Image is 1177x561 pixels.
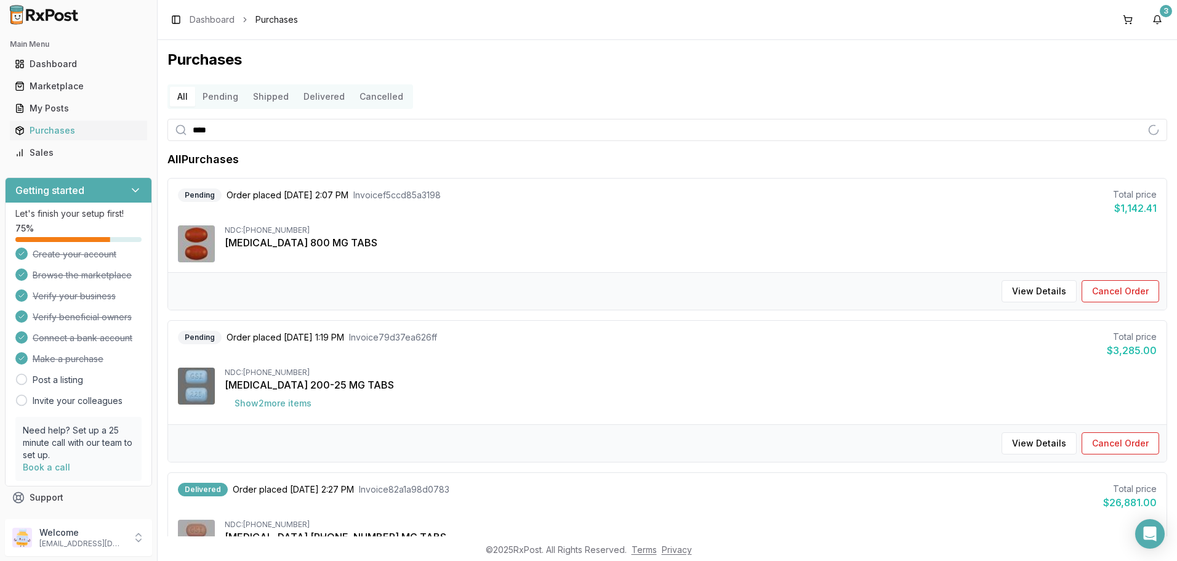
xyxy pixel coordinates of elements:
div: [MEDICAL_DATA] 200-25 MG TABS [225,377,1157,392]
a: Post a listing [33,374,83,386]
button: Sales [5,143,152,163]
div: My Posts [15,102,142,115]
div: [MEDICAL_DATA] 800 MG TABS [225,235,1157,250]
span: Make a purchase [33,353,103,365]
img: Prezista 800 MG TABS [178,225,215,262]
a: Dashboard [190,14,235,26]
button: Dashboard [5,54,152,74]
span: Order placed [DATE] 2:27 PM [233,483,354,496]
div: Pending [178,331,222,344]
a: Terms [632,544,657,555]
span: Invoice f5ccd85a3198 [353,189,441,201]
div: Sales [15,147,142,159]
nav: breadcrumb [190,14,298,26]
span: Create your account [33,248,116,260]
div: Marketplace [15,80,142,92]
div: Total price [1107,331,1157,343]
div: NDC: [PHONE_NUMBER] [225,520,1157,530]
span: Connect a bank account [33,332,132,344]
div: $1,142.41 [1113,201,1157,216]
div: Pending [178,188,222,202]
a: Dashboard [10,53,147,75]
button: Support [5,486,152,509]
a: Purchases [10,119,147,142]
p: Need help? Set up a 25 minute call with our team to set up. [23,424,134,461]
button: Cancelled [352,87,411,107]
span: Invoice 82a1a98d0783 [359,483,449,496]
button: 3 [1147,10,1167,30]
h1: Purchases [167,50,1167,70]
div: [MEDICAL_DATA] [PHONE_NUMBER] MG TABS [225,530,1157,544]
button: Delivered [296,87,352,107]
span: Order placed [DATE] 2:07 PM [227,189,348,201]
h2: Main Menu [10,39,147,49]
span: Invoice 79d37ea626ff [349,331,437,344]
span: 75 % [15,222,34,235]
a: Marketplace [10,75,147,97]
button: Purchases [5,121,152,140]
button: All [170,87,195,107]
img: Biktarvy 50-200-25 MG TABS [178,520,215,557]
a: My Posts [10,97,147,119]
button: Pending [195,87,246,107]
span: Browse the marketplace [33,269,132,281]
div: Purchases [15,124,142,137]
div: 3 [1160,5,1172,17]
span: Verify your business [33,290,116,302]
p: [EMAIL_ADDRESS][DOMAIN_NAME] [39,539,125,549]
button: Shipped [246,87,296,107]
span: Purchases [255,14,298,26]
span: Feedback [30,514,71,526]
div: Dashboard [15,58,142,70]
a: Privacy [662,544,692,555]
p: Let's finish your setup first! [15,208,142,220]
h1: All Purchases [167,151,239,168]
button: View Details [1002,432,1077,454]
img: Descovy 200-25 MG TABS [178,368,215,405]
div: Delivered [178,483,228,496]
div: Total price [1113,188,1157,201]
div: Total price [1103,483,1157,495]
button: Marketplace [5,76,152,96]
p: Welcome [39,527,125,539]
img: RxPost Logo [5,5,84,25]
button: My Posts [5,99,152,118]
div: NDC: [PHONE_NUMBER] [225,368,1157,377]
a: Invite your colleagues [33,395,123,407]
div: $26,881.00 [1103,495,1157,510]
button: Feedback [5,509,152,531]
button: Cancel Order [1082,280,1159,302]
button: View Details [1002,280,1077,302]
a: Book a call [23,462,70,472]
img: User avatar [12,528,32,547]
button: Show2more items [225,392,321,414]
div: Open Intercom Messenger [1135,519,1165,549]
h3: Getting started [15,183,84,198]
div: NDC: [PHONE_NUMBER] [225,225,1157,235]
div: $3,285.00 [1107,343,1157,358]
span: Order placed [DATE] 1:19 PM [227,331,344,344]
button: Cancel Order [1082,432,1159,454]
span: Verify beneficial owners [33,311,132,323]
a: Sales [10,142,147,164]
